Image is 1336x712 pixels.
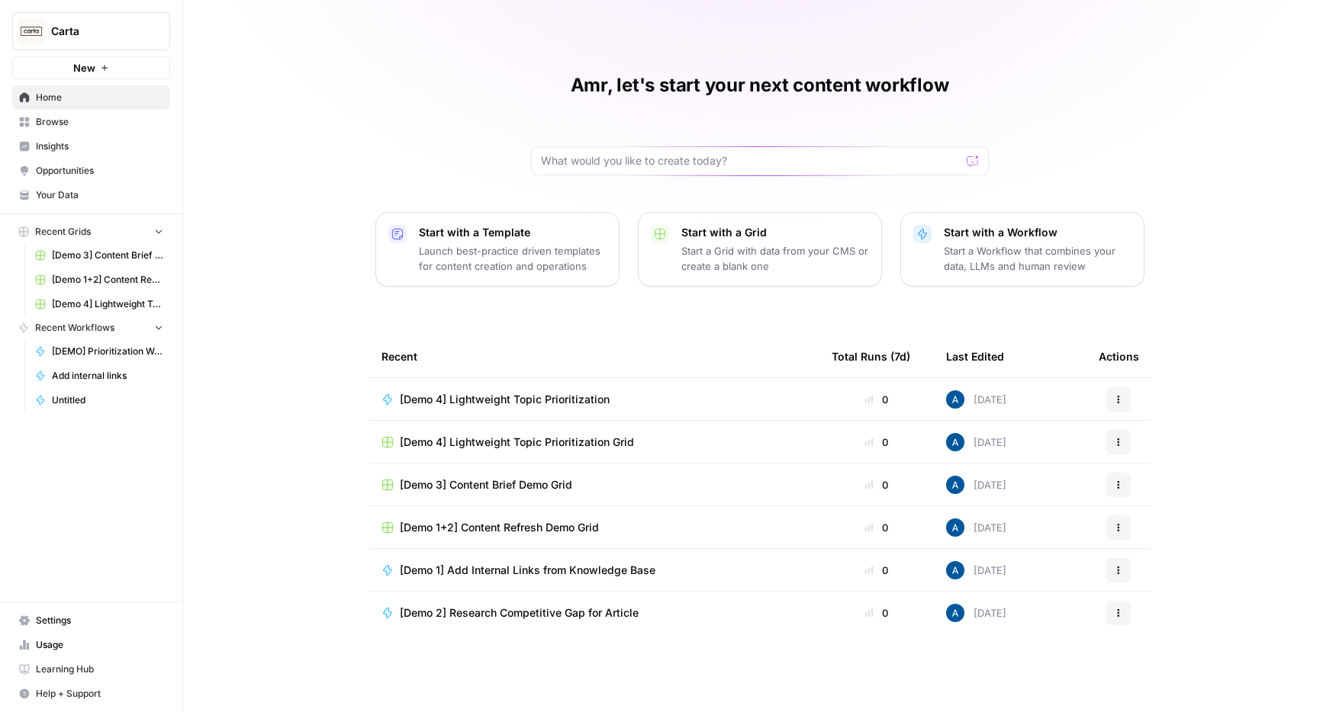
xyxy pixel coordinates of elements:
[946,476,1006,494] div: [DATE]
[12,159,170,183] a: Opportunities
[400,520,599,535] span: [Demo 1+2] Content Refresh Demo Grid
[381,335,807,377] div: Recent
[419,225,607,240] p: Start with a Template
[52,273,163,287] span: [Demo 1+2] Content Refresh Demo Grid
[36,638,163,652] span: Usage
[12,220,170,243] button: Recent Grids
[36,164,163,178] span: Opportunities
[400,605,639,621] span: [Demo 2] Research Competitive Gap for Article
[381,563,807,578] a: [Demo 1] Add Internal Links from Knowledge Base
[681,243,869,274] p: Start a Grid with data from your CMS or create a blank one
[52,393,163,407] span: Untitled
[36,614,163,627] span: Settings
[36,91,163,104] span: Home
[12,608,170,633] a: Settings
[832,477,922,492] div: 0
[832,605,922,621] div: 0
[946,390,1006,409] div: [DATE]
[28,388,170,412] a: Untitled
[28,243,170,268] a: [Demo 3] Content Brief Demo Grid
[12,657,170,682] a: Learning Hub
[400,477,572,492] span: [Demo 3] Content Brief Demo Grid
[18,18,45,45] img: Carta Logo
[946,561,1006,579] div: [DATE]
[946,476,964,494] img: he81ibor8lsei4p3qvg4ugbvimgp
[73,60,95,75] span: New
[946,390,964,409] img: he81ibor8lsei4p3qvg4ugbvimgp
[51,24,143,39] span: Carta
[1099,335,1139,377] div: Actions
[381,520,807,535] a: [Demo 1+2] Content Refresh Demo Grid
[36,115,163,129] span: Browse
[946,518,964,537] img: he81ibor8lsei4p3qvg4ugbvimgp
[52,345,163,358] span: [DEMO] Prioritization Workflow for creation
[946,433,1006,451] div: [DATE]
[571,73,949,98] h1: Amr, let's start your next content workflow
[832,392,922,407] div: 0
[946,433,964,451] img: he81ibor8lsei4p3qvg4ugbvimgp
[52,297,163,311] span: [Demo 4] Lightweight Topic Prioritization Grid
[52,249,163,262] span: [Demo 3] Content Brief Demo Grid
[832,335,910,377] div: Total Runs (7d)
[900,212,1144,287] button: Start with a WorkflowStart a Workflow that combines your data, LLMs and human review
[12,12,170,50] button: Workspace: Carta
[12,316,170,339] button: Recent Workflows
[12,633,170,657] a: Usage
[28,268,170,292] a: [Demo 1+2] Content Refresh Demo Grid
[400,392,610,407] span: [Demo 4] Lightweight Topic Prioritization
[381,477,807,492] a: [Demo 3] Content Brief Demo Grid
[832,435,922,450] div: 0
[944,243,1132,274] p: Start a Workflow that combines your data, LLMs and human review
[36,662,163,676] span: Learning Hub
[946,604,964,622] img: he81ibor8lsei4p3qvg4ugbvimgp
[12,110,170,134] a: Browse
[28,292,170,316] a: [Demo 4] Lightweight Topic Prioritization Grid
[36,140,163,153] span: Insights
[832,563,922,578] div: 0
[946,604,1006,622] div: [DATE]
[35,225,91,239] span: Recent Grids
[400,563,655,578] span: [Demo 1] Add Internal Links from Knowledge Base
[12,134,170,159] a: Insights
[381,392,807,407] a: [Demo 4] Lightweight Topic Prioritization
[832,520,922,535] div: 0
[36,687,163,701] span: Help + Support
[28,339,170,364] a: [DEMO] Prioritization Workflow for creation
[36,188,163,202] span: Your Data
[52,369,163,383] span: Add internal links
[541,153,961,168] input: What would you like to create today?
[638,212,882,287] button: Start with a GridStart a Grid with data from your CMS or create a blank one
[681,225,869,240] p: Start with a Grid
[375,212,620,287] button: Start with a TemplateLaunch best-practice driven templates for content creation and operations
[12,85,170,110] a: Home
[12,682,170,706] button: Help + Support
[946,561,964,579] img: he81ibor8lsei4p3qvg4ugbvimgp
[28,364,170,388] a: Add internal links
[946,518,1006,537] div: [DATE]
[946,335,1004,377] div: Last Edited
[400,435,634,450] span: [Demo 4] Lightweight Topic Prioritization Grid
[419,243,607,274] p: Launch best-practice driven templates for content creation and operations
[12,183,170,207] a: Your Data
[381,605,807,621] a: [Demo 2] Research Competitive Gap for Article
[944,225,1132,240] p: Start with a Workflow
[12,56,170,79] button: New
[381,435,807,450] a: [Demo 4] Lightweight Topic Prioritization Grid
[35,321,114,335] span: Recent Workflows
